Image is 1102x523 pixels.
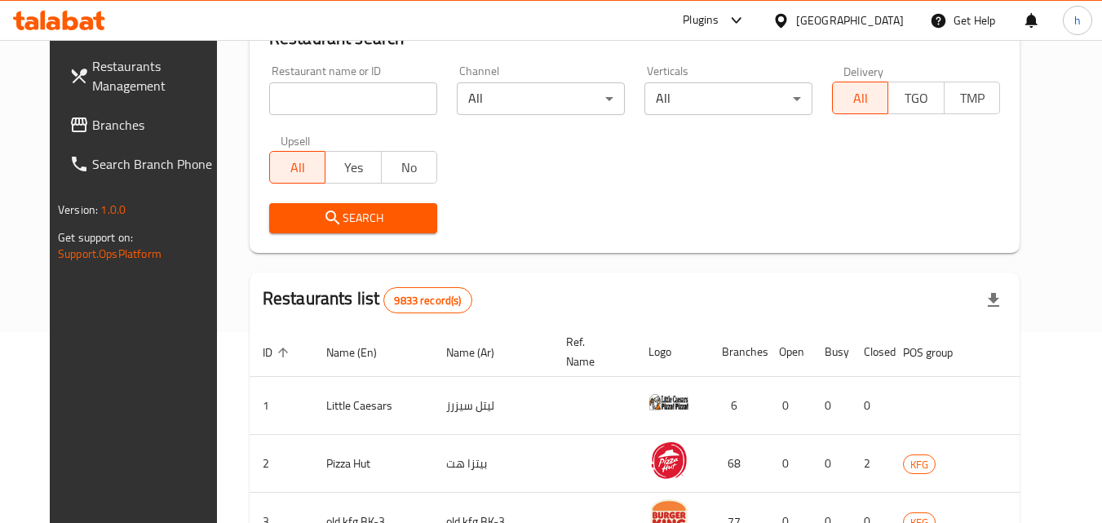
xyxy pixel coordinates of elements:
[812,435,851,493] td: 0
[446,343,516,362] span: Name (Ar)
[92,115,221,135] span: Branches
[903,343,974,362] span: POS group
[851,435,890,493] td: 2
[313,377,433,435] td: Little Caesars
[282,208,424,228] span: Search
[384,293,471,308] span: 9833 record(s)
[648,382,689,423] img: Little Caesars
[277,156,319,180] span: All
[766,435,812,493] td: 0
[635,327,709,377] th: Logo
[313,435,433,493] td: Pizza Hut
[326,343,398,362] span: Name (En)
[851,377,890,435] td: 0
[683,11,719,30] div: Plugins
[851,327,890,377] th: Closed
[250,435,313,493] td: 2
[92,154,221,174] span: Search Branch Phone
[58,199,98,220] span: Version:
[895,86,937,110] span: TGO
[281,135,311,146] label: Upsell
[904,455,935,474] span: KFG
[269,151,325,184] button: All
[56,105,234,144] a: Branches
[457,82,625,115] div: All
[100,199,126,220] span: 1.0.0
[843,65,884,77] label: Delivery
[263,343,294,362] span: ID
[269,203,437,233] button: Search
[951,86,994,110] span: TMP
[58,243,162,264] a: Support.OpsPlatform
[812,377,851,435] td: 0
[56,47,234,105] a: Restaurants Management
[325,151,381,184] button: Yes
[974,281,1013,320] div: Export file
[433,377,553,435] td: ليتل سيزرز
[887,82,944,114] button: TGO
[812,327,851,377] th: Busy
[1074,11,1081,29] span: h
[944,82,1000,114] button: TMP
[263,286,472,313] h2: Restaurants list
[92,56,221,95] span: Restaurants Management
[648,440,689,481] img: Pizza Hut
[383,287,471,313] div: Total records count
[709,435,766,493] td: 68
[566,332,616,371] span: Ref. Name
[388,156,431,180] span: No
[839,86,882,110] span: All
[58,227,133,248] span: Get support on:
[56,144,234,184] a: Search Branch Phone
[832,82,888,114] button: All
[796,11,904,29] div: [GEOGRAPHIC_DATA]
[381,151,437,184] button: No
[250,377,313,435] td: 1
[709,377,766,435] td: 6
[766,327,812,377] th: Open
[332,156,374,180] span: Yes
[644,82,812,115] div: All
[269,82,437,115] input: Search for restaurant name or ID..
[433,435,553,493] td: بيتزا هت
[709,327,766,377] th: Branches
[269,26,1000,51] h2: Restaurant search
[766,377,812,435] td: 0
